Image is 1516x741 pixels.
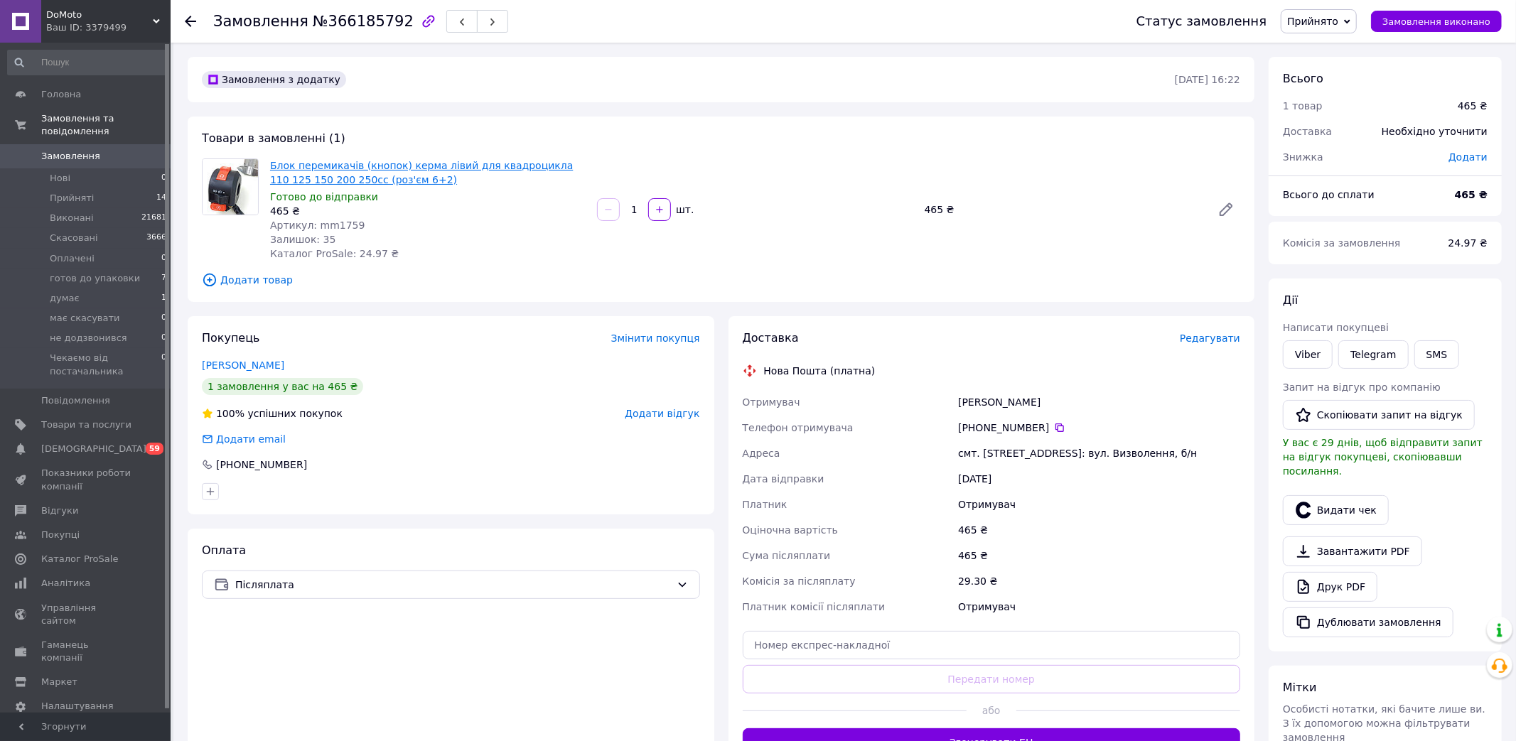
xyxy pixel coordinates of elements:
img: Блок перемикачів (кнопок) керма лівий для квадроцикла 110 125 150 200 250cc (роз'єм 6+2) [203,159,258,215]
span: Знижка [1283,151,1323,163]
span: 7 [161,272,166,285]
span: Товари в замовленні (1) [202,131,345,145]
span: не додзвонився [50,332,127,345]
span: Головна [41,88,81,101]
input: Номер експрес-накладної [743,631,1241,659]
span: Написати покупцеві [1283,322,1389,333]
span: Доставка [1283,126,1332,137]
span: 24.97 ₴ [1448,237,1488,249]
div: Додати email [215,432,287,446]
span: 0 [161,352,166,377]
span: Телефон отримувача [743,422,854,433]
span: Артикул: mm1759 [270,220,365,231]
span: 1 [161,292,166,305]
span: 59 [146,443,163,455]
span: 0 [161,172,166,185]
span: 21681 [141,212,166,225]
div: [PHONE_NUMBER] [958,421,1240,435]
span: Дії [1283,293,1298,307]
div: Отримувач [955,594,1243,620]
span: Змінити покупця [611,332,700,344]
span: Скасовані [50,232,98,244]
div: Ваш ID: 3379499 [46,21,171,34]
span: або [967,703,1016,718]
span: Платник [743,499,787,510]
div: Статус замовлення [1136,14,1267,28]
span: Додати товар [202,272,1240,288]
span: 0 [161,252,166,265]
div: успішних покупок [202,406,343,421]
span: Замовлення [41,150,100,163]
span: Сума післяплати [743,550,831,561]
span: Каталог ProSale [41,553,118,566]
div: Нова Пошта (платна) [760,364,879,378]
a: [PERSON_NAME] [202,359,284,371]
span: Мітки [1283,681,1317,694]
button: SMS [1414,340,1460,369]
span: 1 товар [1283,100,1323,112]
div: 465 ₴ [955,517,1243,543]
button: Дублювати замовлення [1283,607,1453,637]
span: Прийнято [1287,16,1338,27]
b: 465 ₴ [1455,189,1488,200]
span: Комісія за післяплату [743,575,856,587]
span: готов до упаковки [50,272,140,285]
span: Виконані [50,212,94,225]
span: Гаманець компанії [41,639,131,664]
span: Маркет [41,676,77,688]
span: Покупці [41,529,80,541]
span: DoMoto [46,9,153,21]
span: Аналітика [41,577,90,590]
span: Оціночна вартість [743,524,838,536]
div: шт. [672,202,695,217]
span: Покупець [202,331,260,345]
input: Пошук [7,50,168,75]
a: Завантажити PDF [1283,536,1422,566]
span: Оплата [202,543,246,557]
span: Прийняті [50,192,94,205]
span: Доставка [743,331,799,345]
span: Отримувач [743,396,800,408]
span: Адреса [743,448,780,459]
span: Оплачені [50,252,95,265]
span: думає [50,292,80,305]
span: 3666 [146,232,166,244]
div: Отримувач [955,492,1243,517]
span: Показники роботи компанії [41,467,131,492]
span: Відгуки [41,504,78,517]
a: Viber [1283,340,1333,369]
span: Додати відгук [625,408,699,419]
span: 100% [216,408,244,419]
span: Каталог ProSale: 24.97 ₴ [270,248,399,259]
span: Товари та послуги [41,418,131,431]
div: 1 замовлення у вас на 465 ₴ [202,378,363,395]
span: Редагувати [1180,332,1240,344]
button: Видати чек [1283,495,1389,525]
button: Замовлення виконано [1371,11,1502,32]
span: [DEMOGRAPHIC_DATA] [41,443,146,455]
div: 465 ₴ [1458,99,1488,113]
span: №366185792 [313,13,414,30]
span: Післяплата [235,577,671,593]
span: Повідомлення [41,394,110,407]
div: [DATE] [955,466,1243,492]
div: 29.30 ₴ [955,568,1243,594]
span: Чекаємо від постачальника [50,352,161,377]
span: 0 [161,332,166,345]
div: [PHONE_NUMBER] [215,458,308,472]
time: [DATE] 16:22 [1175,74,1240,85]
div: Повернутися назад [185,14,196,28]
button: Скопіювати запит на відгук [1283,400,1475,430]
div: 465 ₴ [270,204,586,218]
span: Залишок: 35 [270,234,335,245]
span: 14 [156,192,166,205]
div: Додати email [200,432,287,446]
div: Необхідно уточнити [1373,116,1496,147]
a: Telegram [1338,340,1408,369]
span: Замовлення [213,13,308,30]
a: Друк PDF [1283,572,1377,602]
span: має скасувати [50,312,120,325]
span: Управління сайтом [41,602,131,627]
span: Всього до сплати [1283,189,1375,200]
span: Всього [1283,72,1323,85]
